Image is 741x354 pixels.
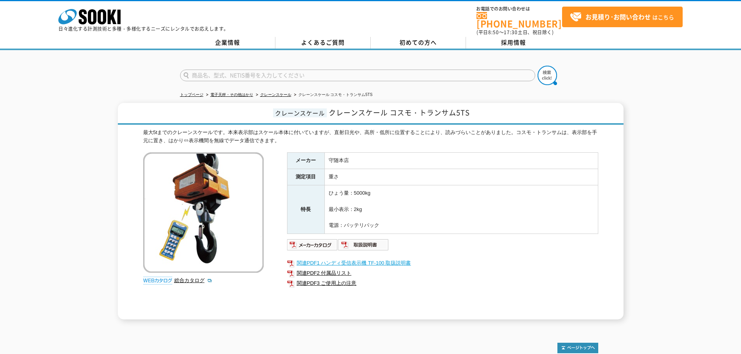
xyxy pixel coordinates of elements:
[287,169,324,185] th: 測定項目
[275,37,371,49] a: よくあるご質問
[466,37,561,49] a: 採用情報
[371,37,466,49] a: 初めての方へ
[287,258,598,268] a: 関連PDF1 ハンディ受信表示機 TF-100 取扱説明書
[504,29,518,36] span: 17:30
[143,277,172,284] img: webカタログ
[324,185,598,234] td: ひょう量：5000kg 最小表示：2kg 電源：バッテリパック
[287,278,598,288] a: 関連PDF3 ご使用上の注意
[287,239,338,251] img: メーカーカタログ
[562,7,683,27] a: お見積り･お問い合わせはこちら
[287,268,598,278] a: 関連PDF2 付属品リスト
[180,70,535,81] input: 商品名、型式、NETIS番号を入力してください
[287,244,338,249] a: メーカーカタログ
[273,108,327,117] span: クレーンスケール
[143,152,264,273] img: クレーンスケール コスモ・トランサム5TS
[476,29,554,36] span: (平日 ～ 土日、祝日除く)
[585,12,651,21] strong: お見積り･お問い合わせ
[293,91,373,99] li: クレーンスケール コスモ・トランサム5TS
[260,92,291,97] a: クレーンスケール
[488,29,499,36] span: 8:50
[180,37,275,49] a: 企業情報
[538,66,557,85] img: btn_search.png
[338,244,389,249] a: 取扱説明書
[180,92,203,97] a: トップページ
[338,239,389,251] img: 取扱説明書
[476,12,562,28] a: [PHONE_NUMBER]
[143,129,598,145] div: 最大5tまでのクレーンスケールです。本来表示部はスケール本体に付いていますが、直射日光や、高所・低所に位置することにより、読みづらいことがありました。コスモ・トランサムは、表示部を手元に置き、は...
[174,277,212,283] a: 総合カタログ
[58,26,229,31] p: 日々進化する計測技術と多種・多様化するニーズにレンタルでお応えします。
[476,7,562,11] span: お電話でのお問い合わせは
[287,153,324,169] th: メーカー
[210,92,253,97] a: 電子天秤・その他はかり
[324,169,598,185] td: 重さ
[570,11,674,23] span: はこちら
[324,153,598,169] td: 守随本店
[557,343,598,353] img: トップページへ
[287,185,324,234] th: 特長
[329,107,470,118] span: クレーンスケール コスモ・トランサム5TS
[399,38,437,47] span: 初めての方へ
